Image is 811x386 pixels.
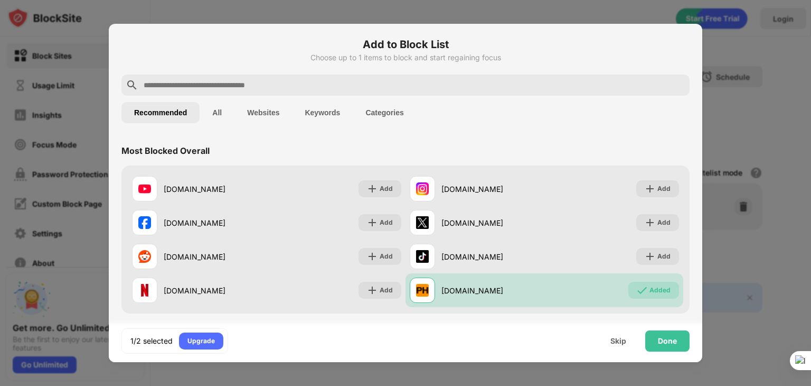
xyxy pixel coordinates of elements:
[292,102,353,123] button: Keywords
[416,216,429,229] img: favicons
[649,285,671,296] div: Added
[441,285,544,296] div: [DOMAIN_NAME]
[441,183,544,195] div: [DOMAIN_NAME]
[658,337,677,345] div: Done
[441,217,544,228] div: [DOMAIN_NAME]
[164,183,267,195] div: [DOMAIN_NAME]
[200,102,234,123] button: All
[657,217,671,228] div: Add
[353,102,416,123] button: Categories
[416,284,429,297] img: favicons
[121,102,200,123] button: Recommended
[441,251,544,262] div: [DOMAIN_NAME]
[121,145,210,156] div: Most Blocked Overall
[380,183,393,194] div: Add
[121,36,690,52] h6: Add to Block List
[121,53,690,62] div: Choose up to 1 items to block and start regaining focus
[380,217,393,228] div: Add
[130,336,173,346] div: 1/2 selected
[416,182,429,195] img: favicons
[416,250,429,263] img: favicons
[657,251,671,262] div: Add
[380,251,393,262] div: Add
[138,250,151,263] img: favicons
[138,284,151,297] img: favicons
[138,182,151,195] img: favicons
[138,216,151,229] img: favicons
[610,337,626,345] div: Skip
[164,285,267,296] div: [DOMAIN_NAME]
[657,183,671,194] div: Add
[187,336,215,346] div: Upgrade
[164,251,267,262] div: [DOMAIN_NAME]
[126,79,138,91] img: search.svg
[234,102,292,123] button: Websites
[380,285,393,296] div: Add
[164,217,267,228] div: [DOMAIN_NAME]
